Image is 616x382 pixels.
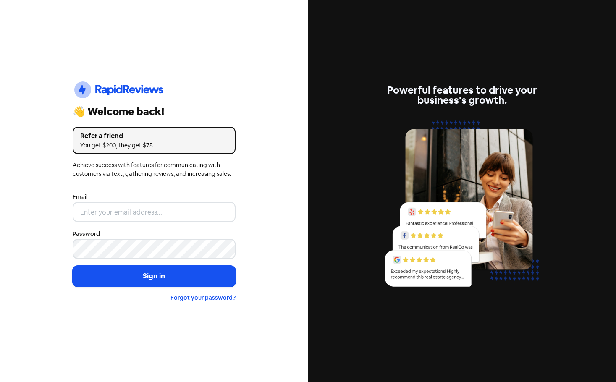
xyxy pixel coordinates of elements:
[73,161,236,178] div: Achieve success with features for communicating with customers via text, gathering reviews, and i...
[73,202,236,222] input: Enter your email address...
[380,85,543,105] div: Powerful features to drive your business's growth.
[80,131,228,141] div: Refer a friend
[73,193,87,201] label: Email
[380,115,543,296] img: reviews
[170,294,236,301] a: Forgot your password?
[73,230,100,238] label: Password
[73,107,236,117] div: 👋 Welcome back!
[73,266,236,287] button: Sign in
[80,141,228,150] div: You get $200, they get $75.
